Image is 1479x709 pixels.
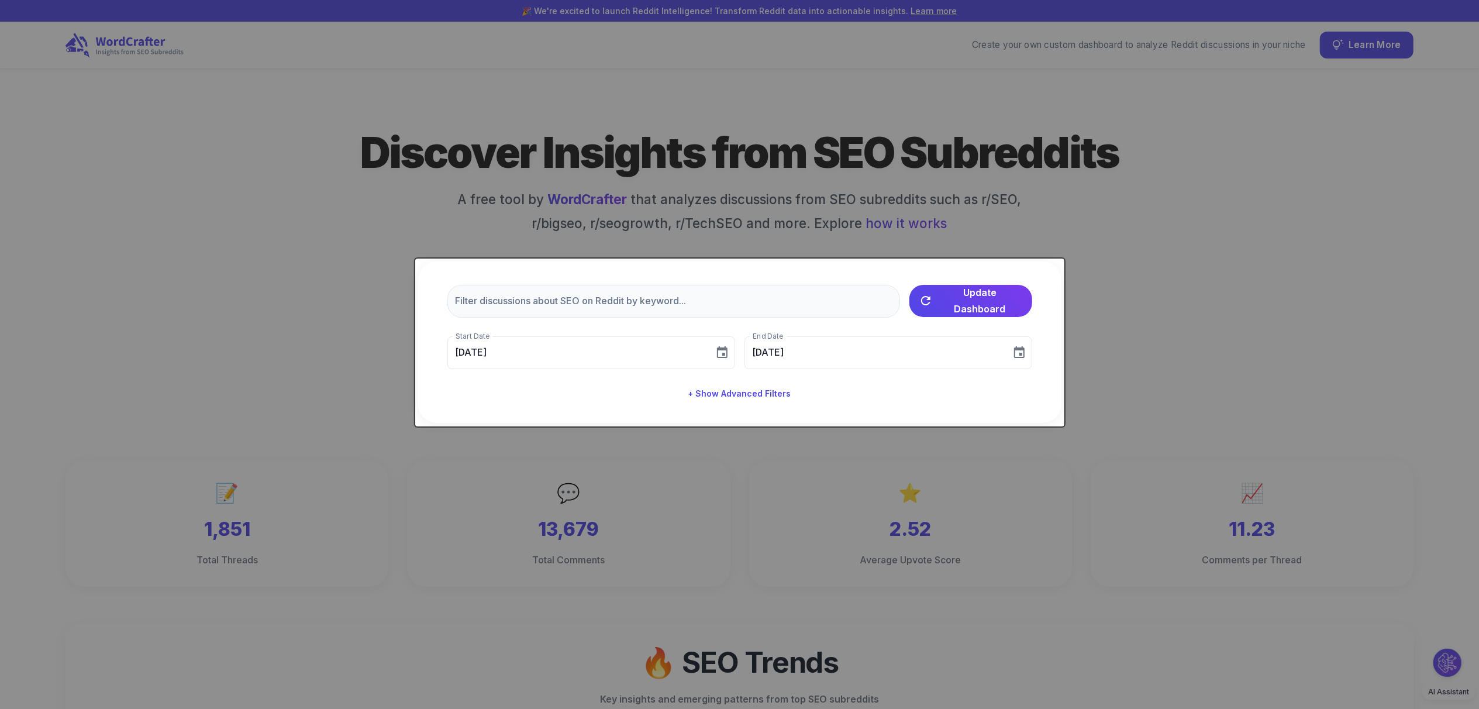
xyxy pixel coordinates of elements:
[447,336,706,369] input: MM/DD/YYYY
[744,336,1003,369] input: MM/DD/YYYY
[456,331,489,341] label: Start Date
[447,285,900,318] input: Filter discussions about SEO on Reddit by keyword...
[1008,341,1031,364] button: Choose date, selected date is Sep 9, 2025
[753,331,783,341] label: End Date
[684,383,796,405] button: + Show Advanced Filters
[909,285,1032,317] button: Update Dashboard
[711,341,734,364] button: Choose date, selected date is Aug 10, 2025
[937,284,1023,317] span: Update Dashboard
